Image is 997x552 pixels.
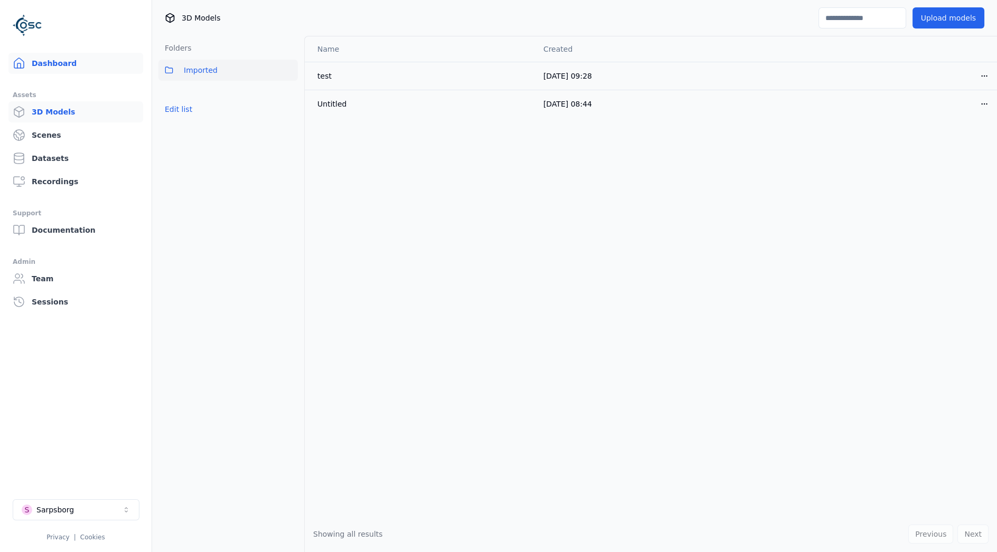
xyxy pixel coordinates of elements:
div: test [317,71,526,81]
a: Dashboard [8,53,143,74]
span: [DATE] 09:28 [543,72,592,80]
a: Documentation [8,220,143,241]
div: Support [13,207,139,220]
h3: Folders [158,43,192,53]
a: Privacy [46,534,69,541]
div: S [22,505,32,515]
div: Admin [13,255,139,268]
a: 3D Models [8,101,143,122]
a: Datasets [8,148,143,169]
a: Cookies [80,534,105,541]
a: Sessions [8,291,143,312]
span: Imported [184,64,218,77]
div: Sarpsborg [36,505,74,515]
a: Scenes [8,125,143,146]
img: Logo [13,11,42,40]
a: Team [8,268,143,289]
button: Edit list [158,100,199,119]
th: Created [535,36,763,62]
span: 3D Models [182,13,220,23]
span: [DATE] 08:44 [543,100,592,108]
th: Name [305,36,535,62]
div: Assets [13,89,139,101]
span: | [74,534,76,541]
button: Imported [158,60,298,81]
span: Showing all results [313,530,383,538]
div: Untitled [317,99,526,109]
button: Select a workspace [13,499,139,520]
button: Upload models [913,7,984,28]
a: Recordings [8,171,143,192]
